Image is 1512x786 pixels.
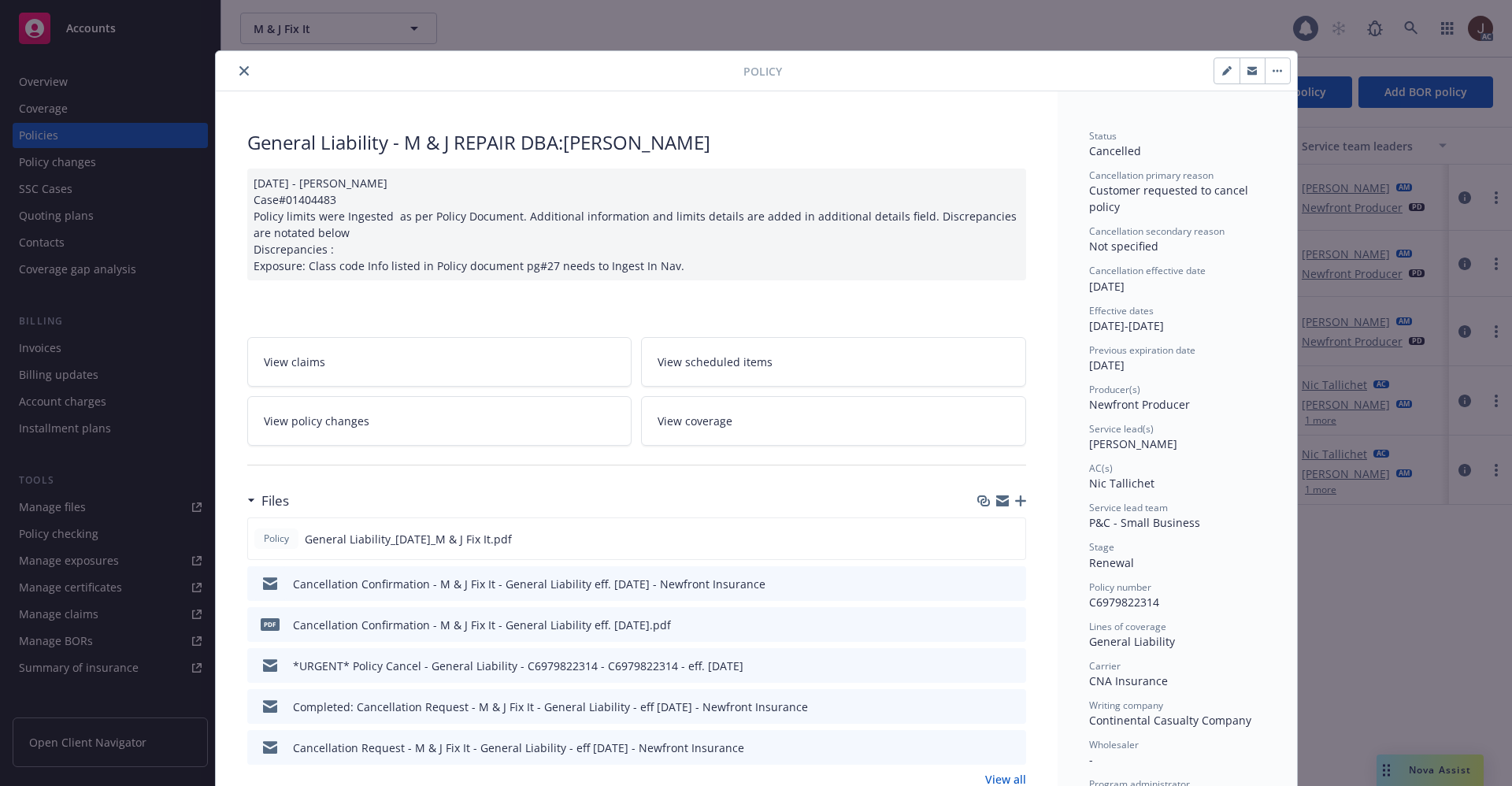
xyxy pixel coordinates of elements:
div: [DATE] - [DATE] [1089,304,1266,334]
span: Customer requested to cancel policy [1089,183,1251,214]
button: download file [980,531,992,547]
span: [DATE] [1089,279,1125,294]
span: Policy [261,532,292,546]
span: Continental Casualty Company [1089,713,1251,728]
div: Files [247,491,289,511]
div: Cancellation Confirmation - M & J Fix It - General Liability eff. [DATE] - Newfront Insurance [293,576,765,592]
span: Effective dates [1089,304,1154,317]
span: [DATE] [1089,358,1125,373]
div: *URGENT* Policy Cancel - General Liability - C6979822314 - C6979822314 - eff. [DATE] [293,658,743,674]
span: General Liability_[DATE]_M & J Fix It.pdf [305,531,512,547]
span: Policy [743,63,782,80]
span: View claims [264,354,325,370]
button: download file [980,576,993,592]
div: General Liability [1089,633,1266,650]
span: Nic Tallichet [1089,476,1154,491]
span: Cancellation effective date [1089,264,1206,277]
div: [DATE] - [PERSON_NAME] Case#01404483 Policy limits were Ingested as per Policy Document. Addition... [247,169,1026,280]
span: Renewal [1089,555,1134,570]
span: CNA Insurance [1089,673,1168,688]
span: Cancelled [1089,143,1141,158]
span: Lines of coverage [1089,620,1166,633]
span: AC(s) [1089,462,1113,475]
span: Wholesaler [1089,738,1139,751]
span: pdf [261,618,280,630]
span: Service lead team [1089,501,1168,514]
span: Not specified [1089,239,1158,254]
button: preview file [1006,617,1020,633]
span: Stage [1089,540,1114,554]
button: download file [980,740,993,756]
div: General Liability - M & J REPAIR DBA:[PERSON_NAME] [247,129,1026,156]
span: Newfront Producer [1089,397,1190,412]
span: Writing company [1089,699,1163,712]
span: Producer(s) [1089,383,1140,396]
span: C6979822314 [1089,595,1159,610]
span: [PERSON_NAME] [1089,436,1177,451]
button: preview file [1005,531,1019,547]
span: Service lead(s) [1089,422,1154,436]
span: Cancellation secondary reason [1089,224,1225,238]
button: preview file [1006,740,1020,756]
button: preview file [1006,658,1020,674]
a: View claims [247,337,632,387]
span: View coverage [658,413,732,429]
span: - [1089,752,1093,767]
button: download file [980,658,993,674]
span: View policy changes [264,413,369,429]
a: View scheduled items [641,337,1026,387]
span: Carrier [1089,659,1121,673]
div: Completed: Cancellation Request - M & J Fix It - General Liability - eff [DATE] - Newfront Insurance [293,699,808,715]
div: Cancellation Confirmation - M & J Fix It - General Liability eff. [DATE].pdf [293,617,671,633]
span: Previous expiration date [1089,343,1195,357]
a: View coverage [641,396,1026,446]
span: Status [1089,129,1117,143]
span: Policy number [1089,580,1151,594]
button: preview file [1006,699,1020,715]
span: P&C - Small Business [1089,515,1200,530]
h3: Files [261,491,289,511]
button: download file [980,617,993,633]
button: preview file [1006,576,1020,592]
a: View policy changes [247,396,632,446]
div: Cancellation Request - M & J Fix It - General Liability - eff [DATE] - Newfront Insurance [293,740,744,756]
button: download file [980,699,993,715]
span: Cancellation primary reason [1089,169,1214,182]
span: View scheduled items [658,354,773,370]
button: close [235,61,254,80]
